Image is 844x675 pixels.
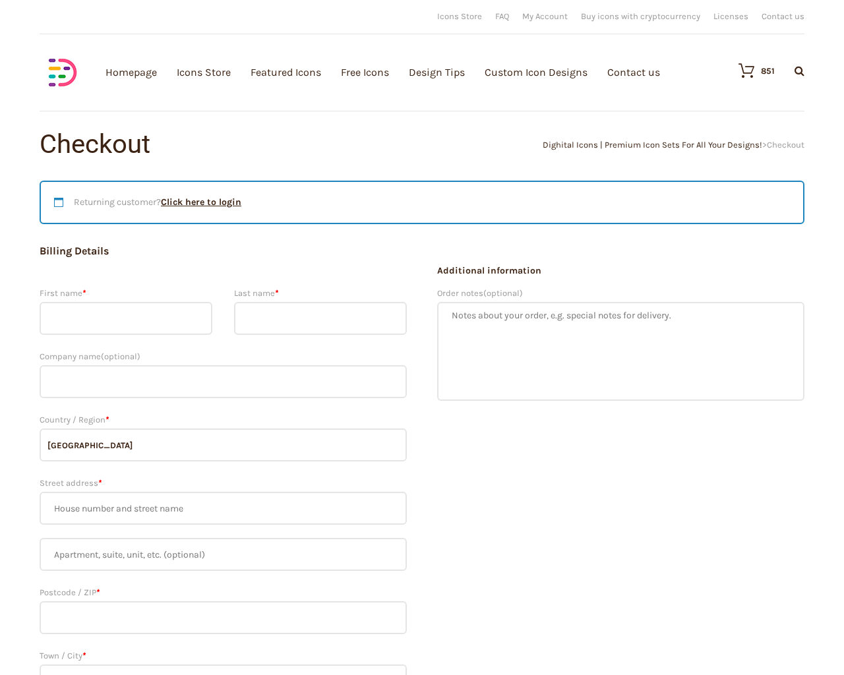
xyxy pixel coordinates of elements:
div: Returning customer? [40,181,804,224]
a: Licenses [713,12,748,20]
div: > [422,140,804,149]
a: My Account [522,12,568,20]
a: 851 [725,63,775,78]
a: Icons Store [437,12,482,20]
a: Dighital Icons | Premium Icon Sets For All Your Designs! [543,140,762,150]
input: House number and street name [40,492,407,525]
label: Postcode / ZIP [40,584,407,601]
a: Click here to login [161,196,241,208]
span: Checkout [767,140,804,150]
label: Company name [40,348,407,365]
label: First name [40,285,212,302]
span: (optional) [483,288,523,298]
h3: Additional information [437,264,804,278]
a: Buy icons with cryptocurrency [581,12,700,20]
abbr: required [96,587,100,597]
h2: Billing Details [40,244,407,258]
abbr: required [105,415,109,425]
div: 851 [761,67,775,75]
input: Apartment, suite, unit, etc. (optional) [40,538,407,571]
label: Country / Region [40,411,407,428]
label: Street address [40,475,407,492]
a: FAQ [495,12,509,20]
h1: Checkout [40,131,422,158]
span: (optional) [101,351,140,361]
abbr: required [275,288,278,298]
abbr: required [82,651,86,660]
abbr: required [98,478,102,488]
label: Order notes [437,285,804,302]
label: Last name [234,285,407,302]
a: Contact us [762,12,804,20]
abbr: required [82,288,86,298]
label: Town / City [40,647,407,664]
